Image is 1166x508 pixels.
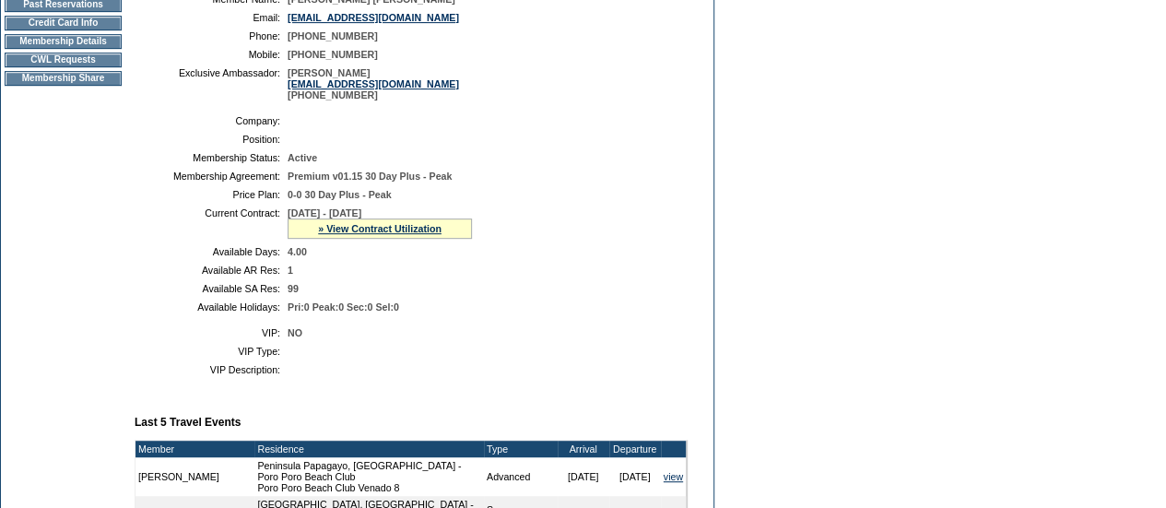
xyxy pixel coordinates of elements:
span: 1 [288,265,293,276]
td: CWL Requests [5,53,122,67]
td: Current Contract: [142,207,280,239]
td: Email: [142,12,280,23]
td: VIP: [142,327,280,338]
td: Mobile: [142,49,280,60]
td: VIP Description: [142,364,280,375]
span: [DATE] - [DATE] [288,207,361,219]
td: Advanced [484,457,558,496]
td: Residence [254,441,484,457]
td: Member [135,441,254,457]
td: Company: [142,115,280,126]
td: Departure [609,441,661,457]
span: 99 [288,283,299,294]
td: Available Holidays: [142,301,280,313]
td: Credit Card Info [5,16,122,30]
a: view [664,471,683,482]
td: Membership Details [5,34,122,49]
span: NO [288,327,302,338]
td: Available Days: [142,246,280,257]
td: Peninsula Papagayo, [GEOGRAPHIC_DATA] - Poro Poro Beach Club Poro Poro Beach Club Venado 8 [254,457,484,496]
span: 0-0 30 Day Plus - Peak [288,189,392,200]
span: [PERSON_NAME] [PHONE_NUMBER] [288,67,459,100]
a: [EMAIL_ADDRESS][DOMAIN_NAME] [288,12,459,23]
td: Phone: [142,30,280,41]
span: 4.00 [288,246,307,257]
td: Position: [142,134,280,145]
td: Membership Share [5,71,122,86]
td: [DATE] [558,457,609,496]
td: Type [484,441,558,457]
span: Premium v01.15 30 Day Plus - Peak [288,171,452,182]
td: Arrival [558,441,609,457]
td: Available SA Res: [142,283,280,294]
td: [PERSON_NAME] [135,457,254,496]
b: Last 5 Travel Events [135,416,241,429]
span: [PHONE_NUMBER] [288,49,378,60]
td: [DATE] [609,457,661,496]
td: VIP Type: [142,346,280,357]
td: Membership Agreement: [142,171,280,182]
span: Pri:0 Peak:0 Sec:0 Sel:0 [288,301,399,313]
td: Price Plan: [142,189,280,200]
td: Membership Status: [142,152,280,163]
span: Active [288,152,317,163]
td: Exclusive Ambassador: [142,67,280,100]
a: » View Contract Utilization [318,223,442,234]
span: [PHONE_NUMBER] [288,30,378,41]
td: Available AR Res: [142,265,280,276]
a: [EMAIL_ADDRESS][DOMAIN_NAME] [288,78,459,89]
